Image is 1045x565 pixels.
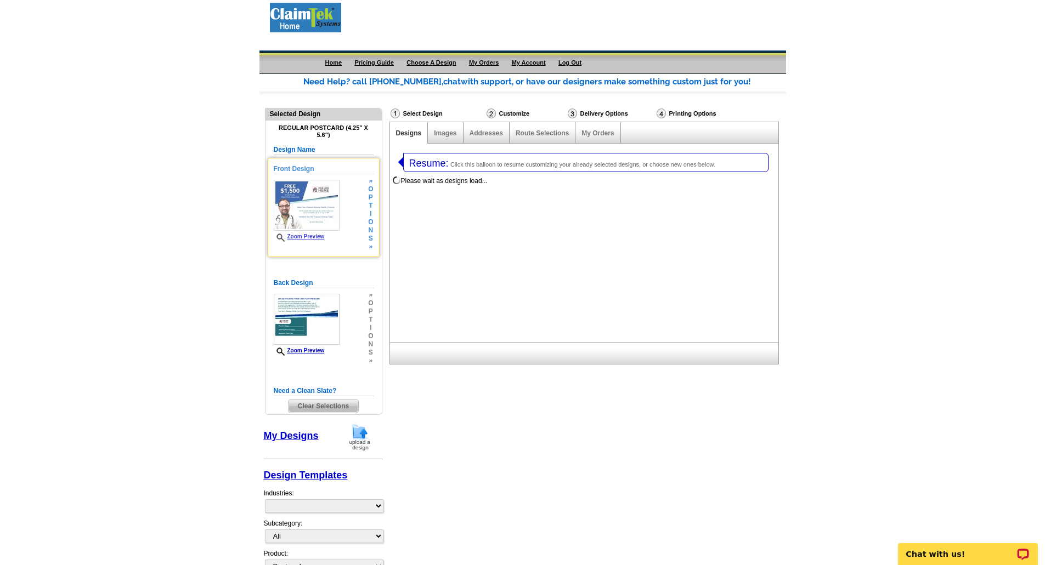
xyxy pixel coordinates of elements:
a: My Designs [264,430,319,441]
a: Zoom Preview [274,347,325,353]
span: t [368,202,373,210]
img: Printing Options & Summary [657,109,666,118]
img: loading... [392,176,401,185]
h5: Design Name [274,145,374,155]
span: i [368,210,373,218]
span: o [368,218,373,226]
div: Select Design [389,108,485,122]
div: Delivery Options [567,108,656,119]
span: Click this balloon to resume customizing your already selected designs, or choose new ones below. [450,161,715,168]
span: chat [443,77,461,87]
div: Please wait as designs load... [401,176,488,186]
img: CTGENPRB_BLUE_ALL.jpg [274,294,340,345]
img: Select Design [391,109,400,118]
div: Need Help? call [PHONE_NUMBER], with support, or have our designers make something custom just fo... [303,76,786,88]
h5: Front Design [274,164,374,174]
span: o [368,299,373,307]
span: s [368,235,373,243]
iframe: LiveChat chat widget [891,530,1045,565]
h4: Regular Postcard (4.25" x 5.6") [274,124,374,139]
a: Zoom Preview [274,233,325,239]
a: My Orders [469,59,499,66]
a: Log Out [558,59,581,66]
h5: Back Design [274,278,374,288]
div: Selected Design [266,109,382,119]
span: o [368,332,373,340]
h5: Need a Clean Slate? [274,386,374,396]
a: Images [434,129,456,137]
a: Pricing Guide [354,59,394,66]
span: » [368,357,373,365]
div: Customize [485,108,567,122]
a: Route Selections [516,129,569,137]
span: o [368,185,373,193]
span: Clear Selections [289,400,358,413]
span: s [368,349,373,357]
a: Addresses [470,129,503,137]
span: » [368,243,373,251]
span: » [368,177,373,185]
img: Customize [487,109,496,118]
span: p [368,193,373,202]
img: leftArrow.png [398,153,403,171]
a: Design Templates [264,470,348,481]
a: My Account [512,59,546,66]
a: Designs [396,129,422,137]
a: Home [325,59,342,66]
img: CTGENPRF_BLUE_ALL.jpg [274,180,340,231]
span: t [368,316,373,324]
div: Printing Options [656,108,753,119]
span: n [368,226,373,235]
div: Subcategory: [264,518,382,549]
span: i [368,324,373,332]
span: Resume: [409,158,449,169]
span: n [368,340,373,349]
span: p [368,307,373,316]
a: My Orders [581,129,614,137]
span: » [368,291,373,299]
img: upload-design [346,423,374,451]
div: Industries: [264,483,382,518]
img: Delivery Options [568,109,577,118]
a: Choose A Design [406,59,456,66]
